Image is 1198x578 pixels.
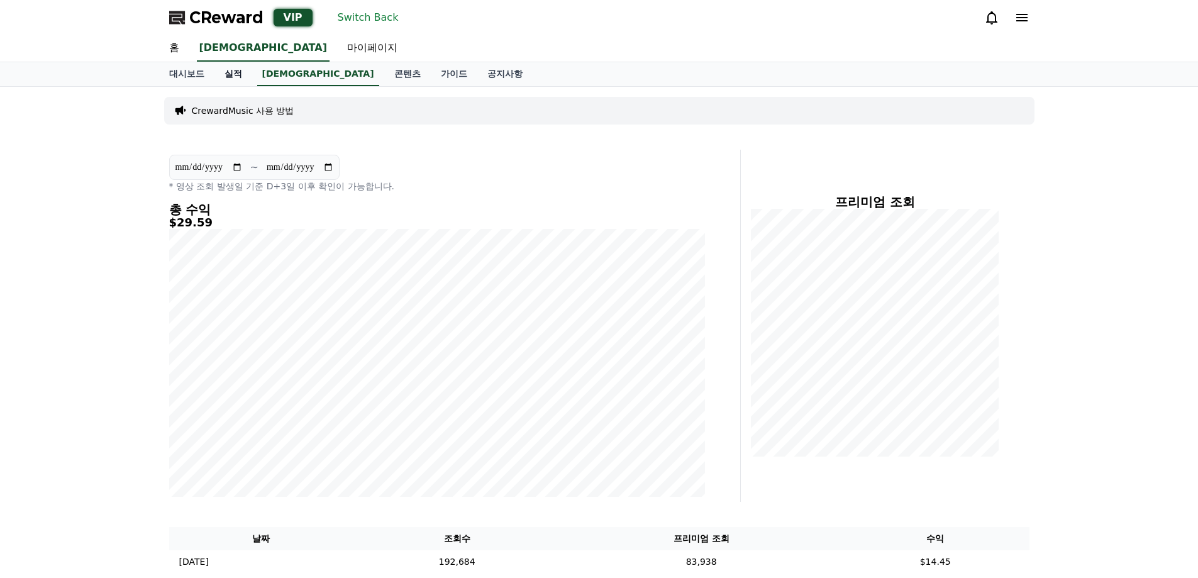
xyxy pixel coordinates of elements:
[159,62,214,86] a: 대시보드
[250,160,258,175] p: ~
[169,8,263,28] a: CReward
[477,62,533,86] a: 공지사항
[333,8,404,28] button: Switch Back
[353,550,561,574] td: 192,684
[337,35,408,62] a: 마이페이지
[169,216,705,229] h5: $29.59
[197,35,330,62] a: [DEMOGRAPHIC_DATA]
[179,555,209,569] p: [DATE]
[353,527,561,550] th: 조회수
[274,9,313,26] div: VIP
[189,8,263,28] span: CReward
[431,62,477,86] a: 가이드
[169,527,353,550] th: 날짜
[841,527,1029,550] th: 수익
[384,62,431,86] a: 콘텐츠
[169,203,705,216] h4: 총 수익
[214,62,252,86] a: 실적
[192,104,294,117] a: CrewardMusic 사용 방법
[169,180,705,192] p: * 영상 조회 발생일 기준 D+3일 이후 확인이 가능합니다.
[751,195,999,209] h4: 프리미엄 조회
[257,62,379,86] a: [DEMOGRAPHIC_DATA]
[159,35,189,62] a: 홈
[841,550,1029,574] td: $14.45
[561,527,841,550] th: 프리미엄 조회
[561,550,841,574] td: 83,938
